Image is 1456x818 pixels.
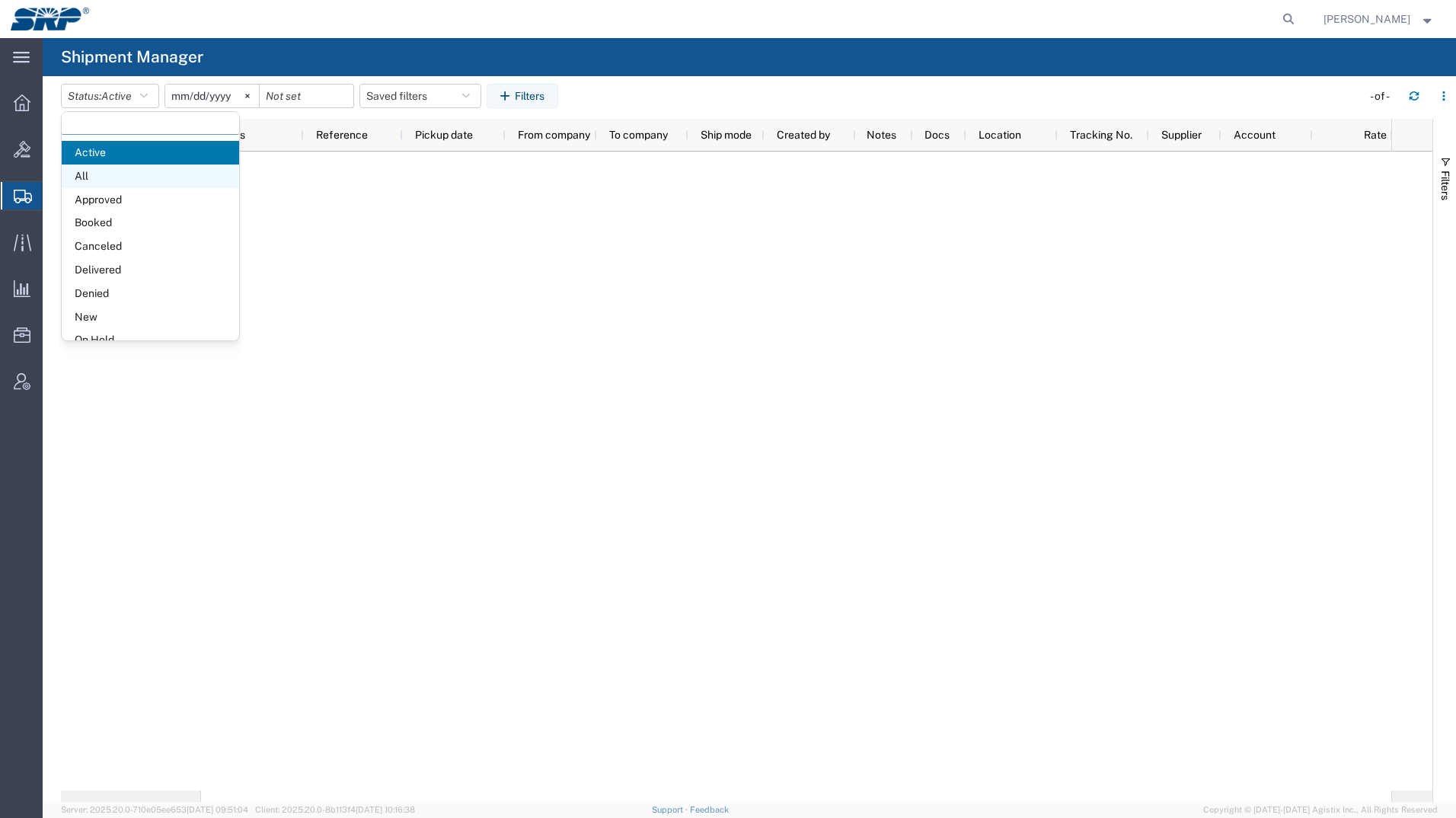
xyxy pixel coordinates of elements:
[487,84,558,108] button: Filters
[62,211,239,235] span: Booked
[61,84,159,108] button: Status:Active
[61,38,203,76] h4: Shipment Manager
[1070,129,1132,141] span: Tracking No.
[356,805,415,814] span: [DATE] 10:16:38
[924,129,950,141] span: Docs
[62,328,239,352] span: On Hold
[1323,11,1410,27] span: Ed Simmons
[62,258,239,282] span: Delivered
[652,805,690,814] a: Support
[165,85,259,107] input: Not set
[187,805,248,814] span: [DATE] 09:51:04
[62,165,239,188] span: All
[415,129,473,141] span: Pickup date
[777,129,830,141] span: Created by
[62,282,239,305] span: Denied
[62,141,239,165] span: Active
[518,129,590,141] span: From company
[61,805,248,814] span: Server: 2025.20.0-710e05ee653
[62,305,239,329] span: New
[701,129,752,141] span: Ship mode
[690,805,729,814] a: Feedback
[979,129,1021,141] span: Location
[316,129,368,141] span: Reference
[101,90,132,102] span: Active
[359,84,481,108] button: Saved filters
[62,188,239,212] span: Approved
[1203,804,1438,816] span: Copyright © [DATE]-[DATE] Agistix Inc., All Rights Reserved
[1161,129,1202,141] span: Supplier
[1439,171,1451,200] span: Filters
[1325,129,1387,141] span: Rate
[255,805,415,814] span: Client: 2025.20.0-8b113f4
[62,235,239,258] span: Canceled
[1323,10,1435,28] button: [PERSON_NAME]
[1370,88,1397,104] div: - of -
[609,129,668,141] span: To company
[260,85,353,107] input: Not set
[1234,129,1276,141] span: Account
[11,8,89,30] img: logo
[867,129,896,141] span: Notes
